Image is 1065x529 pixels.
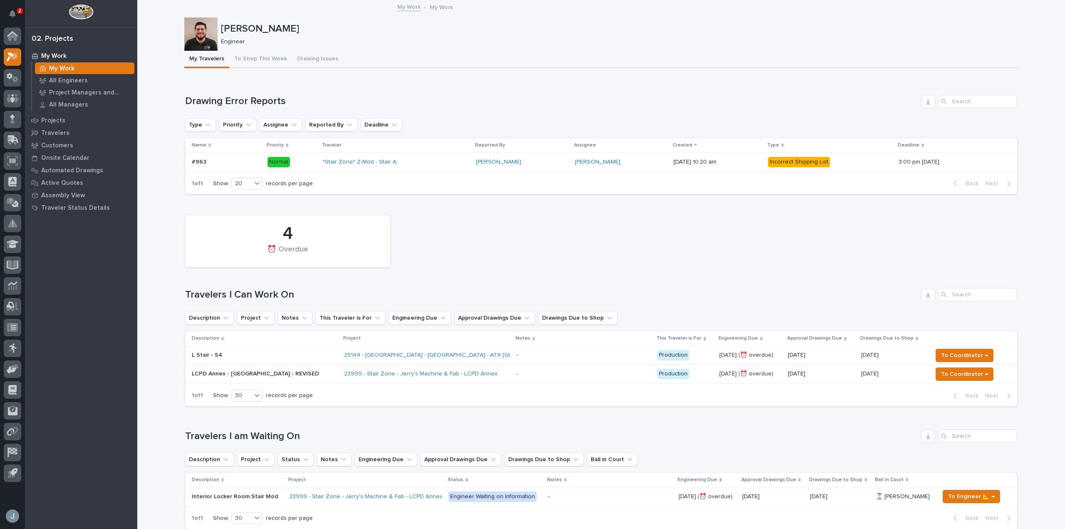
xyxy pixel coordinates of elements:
button: My Travelers [184,51,229,68]
a: 23999 - Stair Zone - Jerry's Machine & Fab - LCPD Annex [289,493,443,500]
p: Traveler [322,141,342,150]
p: Created [673,141,692,150]
span: Next [985,392,1003,400]
p: 3:00 pm [DATE] [899,157,941,166]
p: Reported By [475,141,505,150]
button: Status [278,453,314,466]
p: [DATE] 10:20 am [674,159,761,166]
p: Drawings Due to Shop [860,334,914,343]
button: Next [982,392,1017,400]
p: Approval Drawings Due [741,475,796,484]
button: Engineering Due [389,311,451,325]
div: - [548,493,550,500]
p: Customers [41,142,73,149]
button: Description [185,453,234,466]
div: Notifications2 [10,10,21,23]
p: My Work [41,52,67,60]
p: Description [192,334,219,343]
img: Workspace Logo [69,4,93,20]
p: [DATE] (⏰ overdue) [679,492,734,500]
tr: #963#963 Normal*Stair Zone* Z-Mod - Stair A [PERSON_NAME] [PERSON_NAME] [DATE] 10:20 amIncorrect ... [185,153,1017,171]
div: 20 [232,179,252,188]
p: Project Managers and Engineers [49,89,131,97]
p: All Managers [49,101,88,109]
span: Next [985,514,1003,522]
button: Next [982,514,1017,522]
a: Onsite Calendar [25,151,137,164]
button: Back [947,180,982,187]
p: #963 [192,157,208,166]
div: - [516,370,518,378]
h1: Travelers I Can Work On [185,289,918,301]
button: Priority [219,118,256,132]
span: Next [985,180,1003,187]
p: Assembly View [41,192,85,199]
button: Notes [278,311,312,325]
p: Engineering Due [718,334,758,343]
a: [PERSON_NAME] [476,159,521,166]
button: Type [185,118,216,132]
button: Description [185,311,234,325]
p: 1 of 1 [185,385,210,406]
button: Back [947,392,982,400]
button: users-avatar [4,507,21,525]
div: Incorrect Shipping List [768,157,830,167]
a: Projects [25,114,137,127]
p: [DATE] [861,369,880,378]
p: 2 [18,8,21,14]
a: 23999 - Stair Zone - Jerry's Machine & Fab - LCPD Annex [344,370,498,378]
p: My Work [430,2,453,11]
p: [DATE] [742,493,803,500]
div: Normal [267,157,290,167]
button: This Traveler is For [316,311,385,325]
a: All Managers [32,99,137,110]
p: Notes [515,334,530,343]
p: Assignee [574,141,596,150]
p: Name [192,141,206,150]
p: L Stair - S4 [192,352,337,359]
div: Search [938,95,1017,108]
button: Notifications [4,5,21,22]
span: Back [961,180,978,187]
p: My Work [49,65,74,72]
button: Ball in Court [587,453,638,466]
a: Active Quotes [25,176,137,189]
a: My Work [397,2,421,11]
a: Customers [25,139,137,151]
p: Onsite Calendar [41,154,89,162]
p: Notes [547,475,562,484]
p: records per page [266,180,313,187]
p: Engineer [221,38,1012,45]
p: [DATE] [788,352,854,359]
tr: L Stair - S425144 - [GEOGRAPHIC_DATA] - [GEOGRAPHIC_DATA] - ATX [GEOGRAPHIC_DATA] - Production[DA... [185,346,1017,365]
button: Project [237,453,275,466]
p: 1 of 1 [185,508,210,529]
a: *Stair Zone* Z-Mod - Stair A [323,159,396,166]
button: Next [982,180,1017,187]
p: records per page [266,515,313,522]
p: Show [213,515,228,522]
a: Automated Drawings [25,164,137,176]
p: Status [448,475,463,484]
input: Search [938,288,1017,301]
button: Drawings Due to Shop [538,311,617,325]
a: Project Managers and Engineers [32,87,137,98]
p: LCPD Annex - [GEOGRAPHIC_DATA] - REVISED [192,370,337,378]
p: All Engineers [49,77,88,84]
p: Deadline [898,141,919,150]
p: Traveler Status Details [41,204,110,212]
button: Deadline [361,118,402,132]
p: Travelers [41,129,69,137]
p: [DATE] [788,370,854,378]
p: [PERSON_NAME] [221,23,1015,35]
p: Show [213,392,228,399]
h1: Drawing Error Reports [185,95,918,107]
input: Search [938,430,1017,443]
button: Approval Drawings Due [454,311,535,325]
p: records per page [266,392,313,399]
a: Traveler Status Details [25,201,137,214]
p: [DATE] [810,492,829,500]
div: 4 [199,224,376,244]
p: Description [192,475,219,484]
